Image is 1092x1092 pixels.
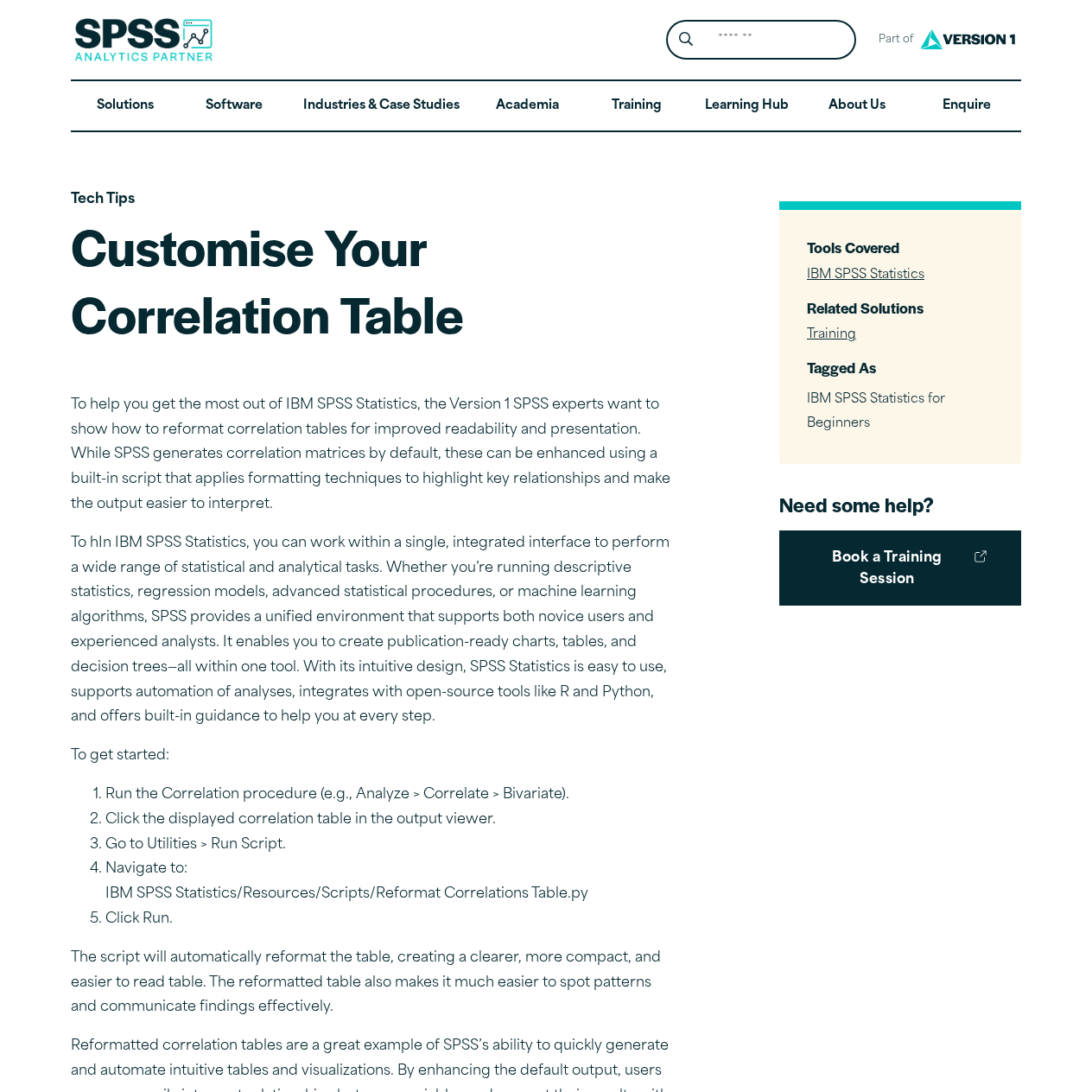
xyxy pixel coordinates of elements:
li: Run the Correlation procedure (e.g., Analyze > Correlate > Bivariate). [105,783,676,808]
h3: Tagged As [807,358,994,378]
p: To get started: [71,744,676,769]
img: Version1 Logo [916,23,1019,55]
h3: Related Solutions [807,298,994,318]
button: Search magnifying glass icon [670,24,702,56]
p: To hIn IBM SPSS Statistics, you can work within a single, integrated interface to perform a wide ... [71,531,676,730]
p: The script will automatically reformat the table, creating a clearer, more compact, and easier to... [71,946,676,1020]
a: Learning Hub [691,81,803,131]
a: IBM SPSS Statistics [807,269,924,282]
li: Navigate to: IBM SPSS Statistics/Resources/Scripts/Reformat Correlations Table.py [105,857,676,907]
a: About Us [803,81,911,131]
p: To help you get the most out of IBM SPSS Statistics, the Version 1 SPSS experts want to show how ... [71,393,676,517]
li: Click the displayed correlation table in the output viewer. [105,808,676,833]
a: Enquire [912,81,1021,131]
a: Academia [473,81,582,131]
nav: Desktop version of site main menu [71,81,1021,131]
img: SPSS Analytics Partner [74,18,213,61]
a: Industries & Case Studies [289,81,473,131]
a: Software [180,81,289,131]
a: Training [807,328,856,341]
h4: Need some help? [779,492,1021,517]
li: Go to Utilities > Run Script. [105,833,676,858]
span: Part of [870,28,916,53]
p: Tech Tips [71,187,676,213]
a: Training [582,81,691,131]
h1: Customise Your Correlation Table [71,213,676,346]
span: IBM SPSS Statistics for Beginners [807,393,945,431]
h3: Tools Covered [807,238,994,257]
a: Book a Training Session [779,530,1021,606]
svg: Search magnifying glass icon [679,32,693,47]
li: Click Run. [105,907,676,932]
form: Site Header Search Form [666,20,856,60]
a: Solutions [71,81,180,131]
